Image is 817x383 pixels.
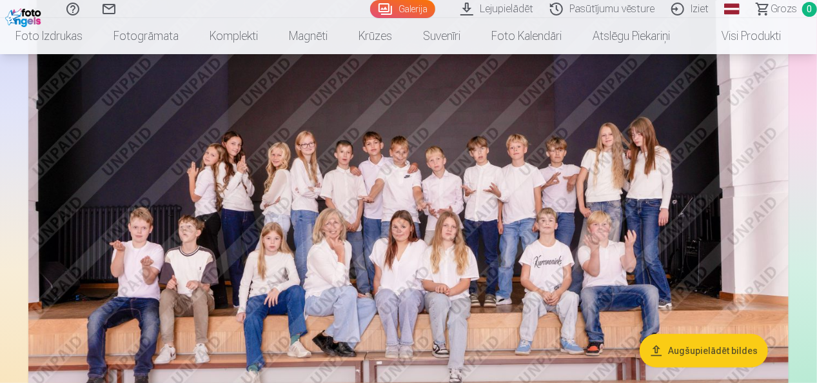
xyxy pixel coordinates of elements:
a: Krūzes [343,18,408,54]
span: 0 [802,2,817,17]
a: Fotogrāmata [98,18,194,54]
span: Grozs [771,1,797,17]
a: Atslēgu piekariņi [577,18,685,54]
a: Komplekti [194,18,273,54]
a: Visi produkti [685,18,796,54]
a: Suvenīri [408,18,476,54]
button: Augšupielādēt bildes [640,334,768,368]
a: Magnēti [273,18,343,54]
img: /fa1 [5,5,44,27]
a: Foto kalendāri [476,18,577,54]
